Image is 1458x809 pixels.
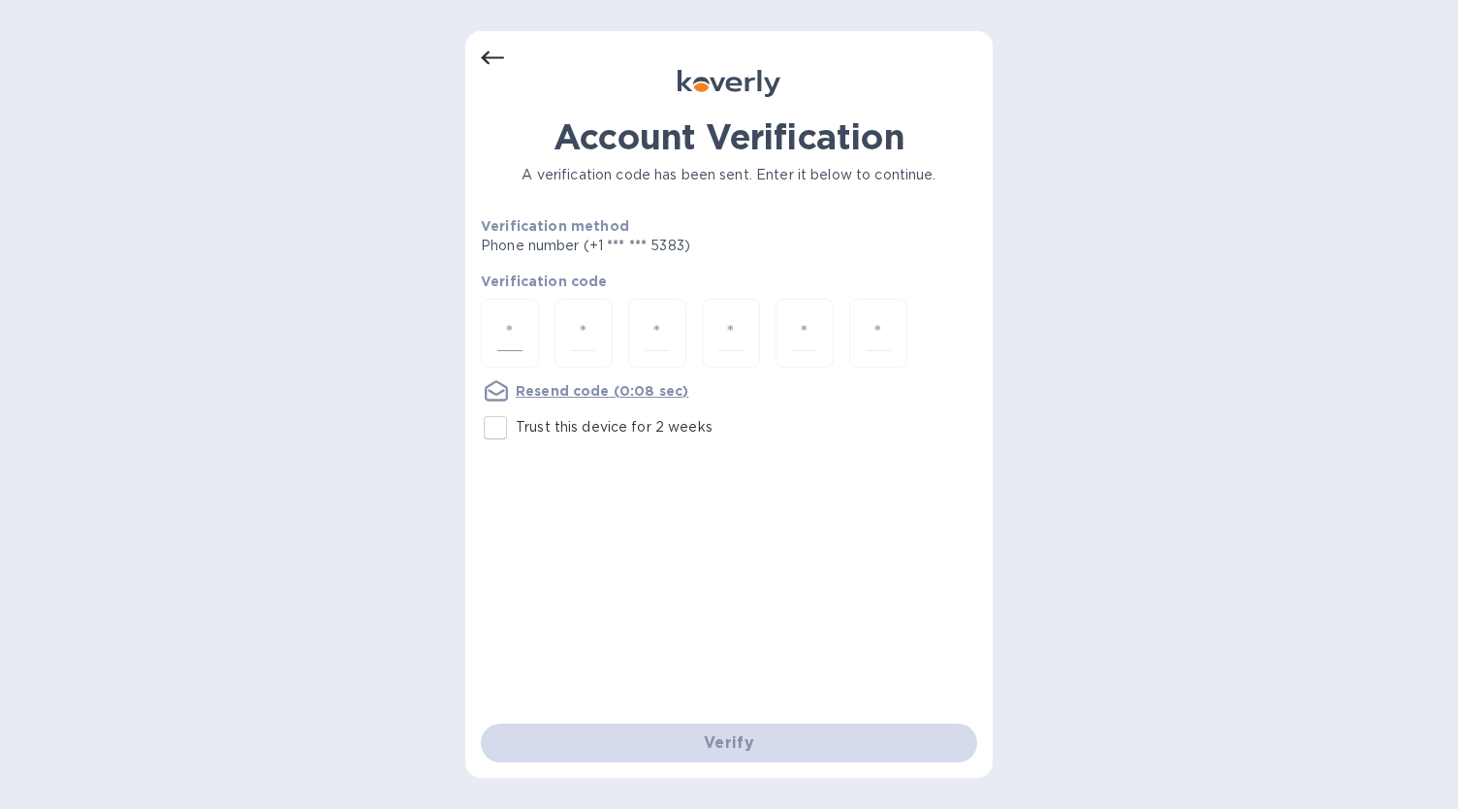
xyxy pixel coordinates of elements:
[481,236,839,256] p: Phone number (+1 *** *** 5383)
[481,116,977,157] h1: Account Verification
[516,383,688,399] u: Resend code (0:08 sec)
[481,272,977,291] p: Verification code
[481,165,977,185] p: A verification code has been sent. Enter it below to continue.
[516,417,713,437] p: Trust this device for 2 weeks
[481,218,629,234] b: Verification method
